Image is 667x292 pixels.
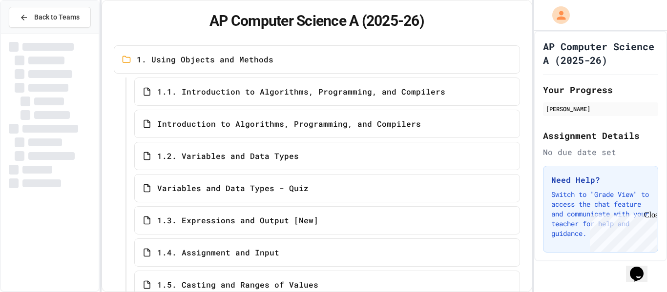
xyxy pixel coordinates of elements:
[546,104,655,113] div: [PERSON_NAME]
[543,83,658,97] h2: Your Progress
[157,214,318,226] span: 1.3. Expressions and Output [New]
[134,238,521,267] a: 1.4. Assignment and Input
[586,211,657,252] iframe: chat widget
[542,4,572,26] div: My Account
[157,247,279,258] span: 1.4. Assignment and Input
[34,12,80,22] span: Back to Teams
[137,54,273,65] span: 1. Using Objects and Methods
[157,150,299,162] span: 1.2. Variables and Data Types
[543,129,658,142] h2: Assignment Details
[157,279,318,291] span: 1.5. Casting and Ranges of Values
[157,182,309,194] span: Variables and Data Types - Quiz
[134,78,521,106] a: 1.1. Introduction to Algorithms, Programming, and Compilers
[134,142,521,170] a: 1.2. Variables and Data Types
[134,110,521,138] a: Introduction to Algorithms, Programming, and Compilers
[134,174,521,202] a: Variables and Data Types - Quiz
[134,206,521,234] a: 1.3. Expressions and Output [New]
[551,174,650,186] h3: Need Help?
[543,39,658,67] h1: AP Computer Science A (2025-26)
[157,118,421,130] span: Introduction to Algorithms, Programming, and Compilers
[543,146,658,158] div: No due date set
[114,12,521,30] h1: AP Computer Science A (2025-26)
[157,86,445,97] span: 1.1. Introduction to Algorithms, Programming, and Compilers
[9,7,91,28] button: Back to Teams
[4,4,67,62] div: Chat with us now!Close
[626,253,657,282] iframe: chat widget
[551,190,650,238] p: Switch to "Grade View" to access the chat feature and communicate with your teacher for help and ...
